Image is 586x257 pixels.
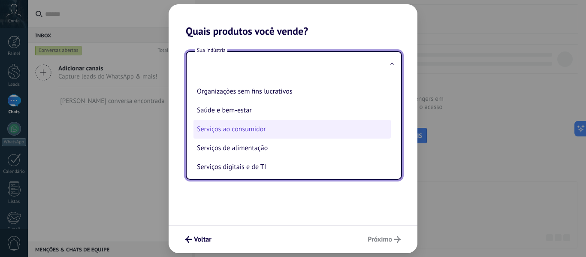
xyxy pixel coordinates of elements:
[194,236,211,242] span: Voltar
[193,82,391,101] li: Organizações sem fins lucrativos
[193,120,391,139] li: Serviços ao consumidor
[195,47,227,54] span: Sua indústria
[193,176,391,195] li: Serviços jurídicos e consultoria
[169,4,417,37] h2: Quais produtos você vende?
[193,157,391,176] li: Serviços digitais e de TI
[181,232,215,247] button: Voltar
[193,139,391,157] li: Serviços de alimentação
[193,101,391,120] li: Saúde e bem-estar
